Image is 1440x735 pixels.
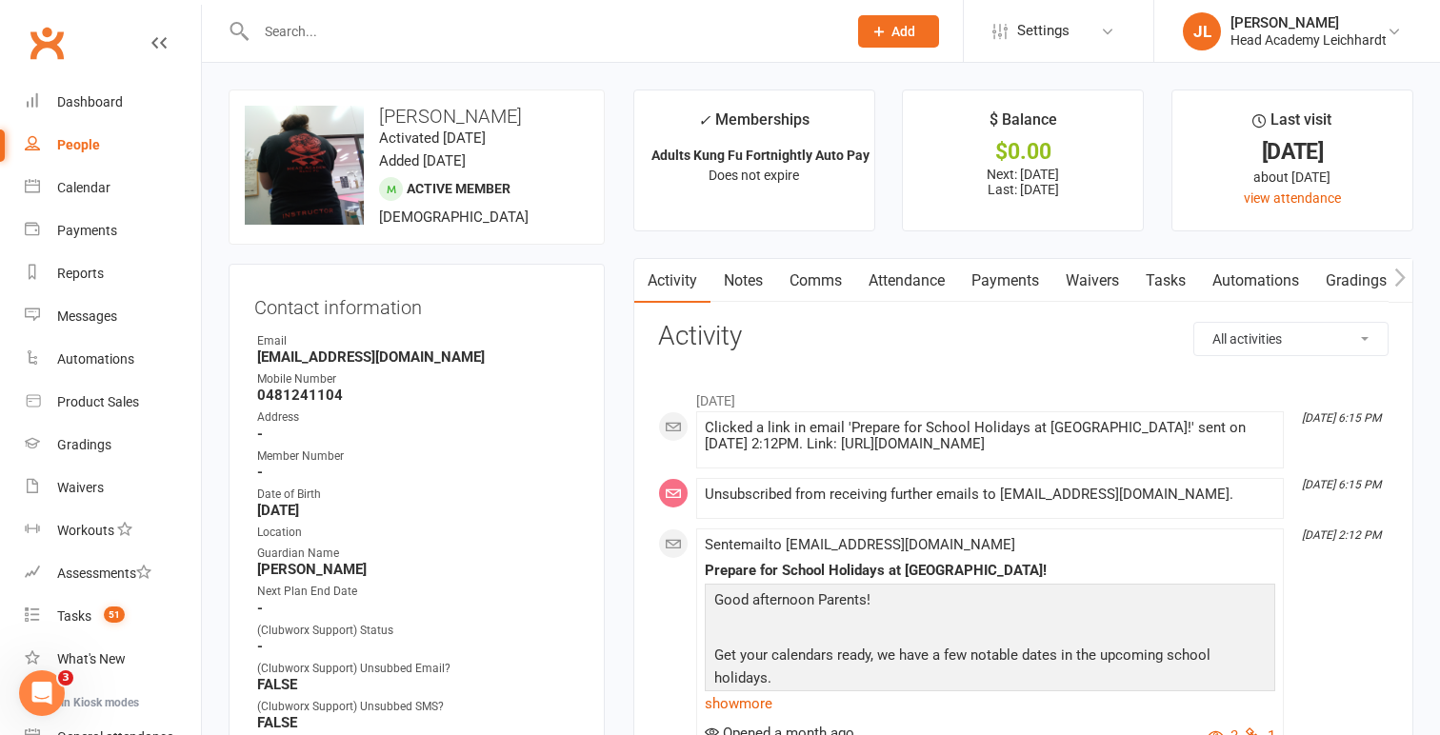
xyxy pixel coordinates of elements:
[57,437,111,452] div: Gradings
[257,698,579,716] div: (Clubworx Support) Unsubbed SMS?
[57,137,100,152] div: People
[1132,259,1199,303] a: Tasks
[257,370,579,388] div: Mobile Number
[1190,142,1395,162] div: [DATE]
[257,714,579,731] strong: FALSE
[25,124,201,167] a: People
[25,595,201,638] a: Tasks 51
[379,209,529,226] span: [DEMOGRAPHIC_DATA]
[57,266,104,281] div: Reports
[245,106,364,225] img: image1666923290.png
[257,502,579,519] strong: [DATE]
[920,167,1126,197] p: Next: [DATE] Last: [DATE]
[658,381,1389,411] li: [DATE]
[1302,528,1381,542] i: [DATE] 2:12 PM
[257,583,579,601] div: Next Plan End Date
[257,348,579,366] strong: [EMAIL_ADDRESS][DOMAIN_NAME]
[1302,478,1381,491] i: [DATE] 6:15 PM
[57,394,139,409] div: Product Sales
[257,486,579,504] div: Date of Birth
[58,670,73,685] span: 3
[858,15,939,48] button: Add
[776,259,855,303] a: Comms
[710,644,1270,694] p: Get your calendars ready, we have a few notable dates in the upcoming school holidays.
[1302,411,1381,425] i: [DATE] 6:15 PM
[705,536,1015,553] span: Sent email to [EMAIL_ADDRESS][DOMAIN_NAME]
[25,252,201,295] a: Reports
[25,467,201,509] a: Waivers
[250,18,833,45] input: Search...
[710,588,1270,616] p: Good afternoon Parents!
[1052,259,1132,303] a: Waivers
[698,111,710,129] i: ✓
[25,381,201,424] a: Product Sales
[257,387,579,404] strong: 0481241104
[23,19,70,67] a: Clubworx
[57,223,117,238] div: Payments
[990,108,1057,142] div: $ Balance
[705,563,1275,579] div: Prepare for School Holidays at [GEOGRAPHIC_DATA]!
[1199,259,1312,303] a: Automations
[57,608,91,624] div: Tasks
[25,295,201,338] a: Messages
[25,552,201,595] a: Assessments
[257,447,579,466] div: Member Number
[958,259,1052,303] a: Payments
[257,676,579,693] strong: FALSE
[705,487,1275,503] div: Unsubscribed from receiving further emails to [EMAIL_ADDRESS][DOMAIN_NAME].
[25,638,201,681] a: What's New
[257,638,579,655] strong: -
[379,129,486,147] time: Activated [DATE]
[1230,14,1387,31] div: [PERSON_NAME]
[257,622,579,640] div: (Clubworx Support) Status
[57,180,110,195] div: Calendar
[1183,12,1221,50] div: JL
[257,660,579,678] div: (Clubworx Support) Unsubbed Email?
[1244,190,1341,206] a: view attendance
[1252,108,1331,142] div: Last visit
[245,106,589,127] h3: [PERSON_NAME]
[920,142,1126,162] div: $0.00
[57,651,126,666] div: What's New
[257,332,579,350] div: Email
[257,426,579,443] strong: -
[257,545,579,563] div: Guardian Name
[710,259,776,303] a: Notes
[25,209,201,252] a: Payments
[651,148,870,163] strong: Adults Kung Fu Fortnightly Auto Pay
[57,351,134,367] div: Automations
[634,259,710,303] a: Activity
[891,24,915,39] span: Add
[25,509,201,552] a: Workouts
[705,420,1275,452] div: Clicked a link in email 'Prepare for School Holidays at [GEOGRAPHIC_DATA]!' sent on [DATE] 2:12PM...
[57,480,104,495] div: Waivers
[698,108,810,143] div: Memberships
[104,606,125,623] span: 51
[257,600,579,617] strong: -
[25,338,201,381] a: Automations
[658,322,1389,351] h3: Activity
[25,167,201,209] a: Calendar
[855,259,958,303] a: Attendance
[254,289,579,318] h3: Contact information
[407,181,510,196] span: Active member
[25,424,201,467] a: Gradings
[57,94,123,109] div: Dashboard
[257,561,579,578] strong: [PERSON_NAME]
[705,690,1275,717] a: show more
[57,566,151,581] div: Assessments
[257,524,579,542] div: Location
[19,670,65,716] iframe: Intercom live chat
[257,464,579,481] strong: -
[1017,10,1070,52] span: Settings
[1230,31,1387,49] div: Head Academy Leichhardt
[25,81,201,124] a: Dashboard
[257,408,579,427] div: Address
[709,168,799,183] span: Does not expire
[379,152,466,169] time: Added [DATE]
[1190,167,1395,188] div: about [DATE]
[57,308,117,324] div: Messages
[57,523,114,538] div: Workouts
